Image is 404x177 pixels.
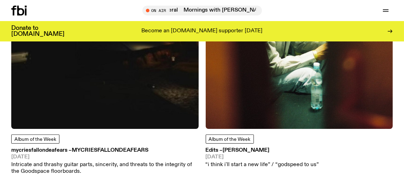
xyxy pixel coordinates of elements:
h3: mycriesfallondeafears – [11,148,199,153]
span: Album of the Week [14,137,56,142]
p: Intricate and thrashy guitar parts, sincerity, and threats to the integrity of the Goodspace floo... [11,162,199,175]
h3: Donate to [DOMAIN_NAME] [11,25,64,37]
span: [DATE] [11,155,199,160]
a: Album of the Week [206,135,254,144]
span: Album of the Week [209,137,251,142]
a: mycriesfallondeafears –mycriesfallondeafears[DATE]Intricate and thrashy guitar parts, sincerity, ... [11,148,199,175]
a: Album of the Week [11,135,59,144]
h3: Edits – [206,148,319,153]
p: Become an [DOMAIN_NAME] supporter [DATE] [142,28,263,34]
p: “i think i'll start a new life” / “godspeed to us” [206,162,319,168]
span: [PERSON_NAME] [223,147,270,153]
a: Edits –[PERSON_NAME][DATE]“i think i'll start a new life” / “godspeed to us” [206,148,319,168]
button: On AirMornings with [PERSON_NAME] / the return of the feralMornings with [PERSON_NAME] / the retu... [142,6,262,15]
span: [DATE] [206,155,319,160]
span: mycriesfallondeafears [72,147,148,153]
